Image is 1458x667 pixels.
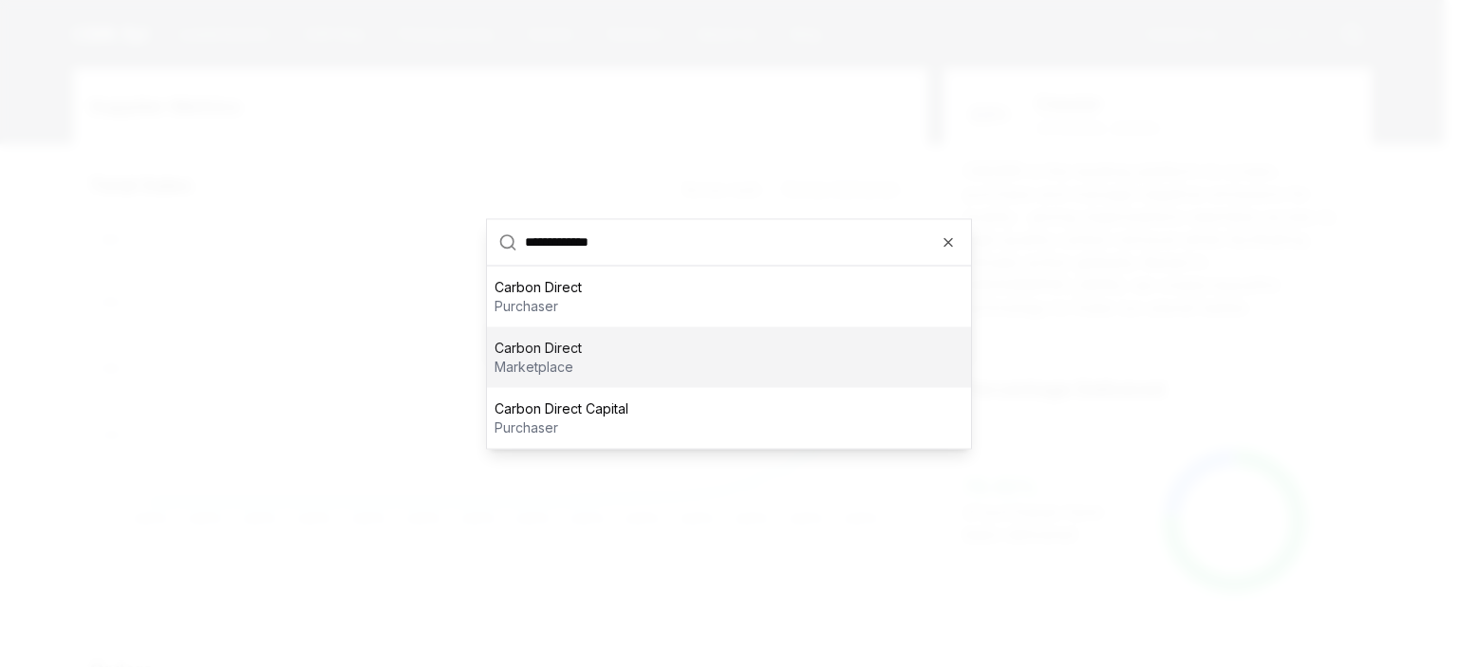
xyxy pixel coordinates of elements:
p: Carbon Direct [495,338,582,357]
p: Carbon Direct Capital [495,398,628,417]
p: purchaser [495,296,582,315]
p: marketplace [495,357,582,376]
p: purchaser [495,417,628,436]
p: Carbon Direct [495,277,582,296]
